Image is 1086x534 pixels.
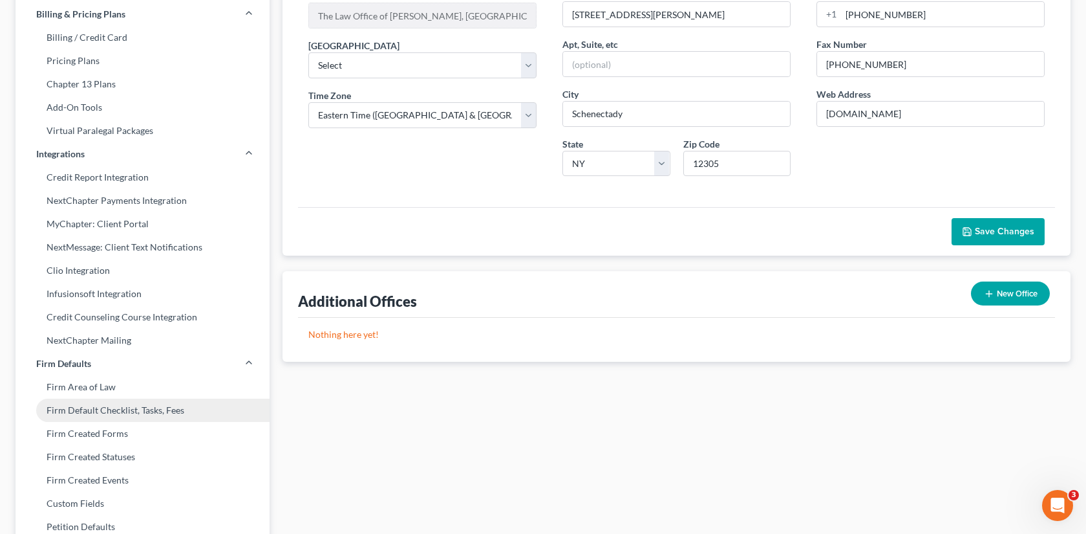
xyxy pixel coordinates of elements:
[562,137,583,151] label: State
[16,375,270,399] a: Firm Area of Law
[562,87,579,101] label: City
[952,218,1045,245] button: Save Changes
[36,148,85,161] span: Integrations
[16,236,270,259] a: NextMessage: Client Text Notifications
[16,166,270,189] a: Credit Report Integration
[563,52,790,76] input: (optional)
[16,142,270,166] a: Integrations
[16,352,270,375] a: Firm Defaults
[971,282,1050,306] button: New Office
[16,26,270,49] a: Billing / Credit Card
[841,2,1044,27] input: Enter phone...
[16,492,270,515] a: Custom Fields
[16,282,270,306] a: Infusionsoft Integration
[16,306,270,329] a: Credit Counseling Course Integration
[683,137,719,151] label: Zip Code
[16,119,270,142] a: Virtual Paralegal Packages
[309,3,536,28] input: Enter name...
[816,87,871,101] label: Web Address
[16,49,270,72] a: Pricing Plans
[16,72,270,96] a: Chapter 13 Plans
[1069,490,1079,500] span: 3
[816,38,867,51] label: Fax Number
[563,102,790,126] input: Enter city...
[16,329,270,352] a: NextChapter Mailing
[16,212,270,236] a: MyChapter: Client Portal
[16,445,270,469] a: Firm Created Statuses
[308,89,351,102] label: Time Zone
[563,2,790,27] input: Enter address...
[36,357,91,370] span: Firm Defaults
[817,102,1044,126] input: Enter web address....
[683,151,791,177] input: XXXXX
[817,2,841,27] div: +1
[16,189,270,212] a: NextChapter Payments Integration
[16,96,270,119] a: Add-On Tools
[16,259,270,282] a: Clio Integration
[975,226,1034,237] span: Save Changes
[308,39,399,52] label: [GEOGRAPHIC_DATA]
[16,469,270,492] a: Firm Created Events
[1042,490,1073,521] iframe: Intercom live chat
[817,52,1044,76] input: Enter fax...
[16,399,270,422] a: Firm Default Checklist, Tasks, Fees
[16,422,270,445] a: Firm Created Forms
[36,8,125,21] span: Billing & Pricing Plans
[16,3,270,26] a: Billing & Pricing Plans
[562,38,618,51] label: Apt, Suite, etc
[298,292,417,311] div: Additional Offices
[308,328,1045,341] p: Nothing here yet!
